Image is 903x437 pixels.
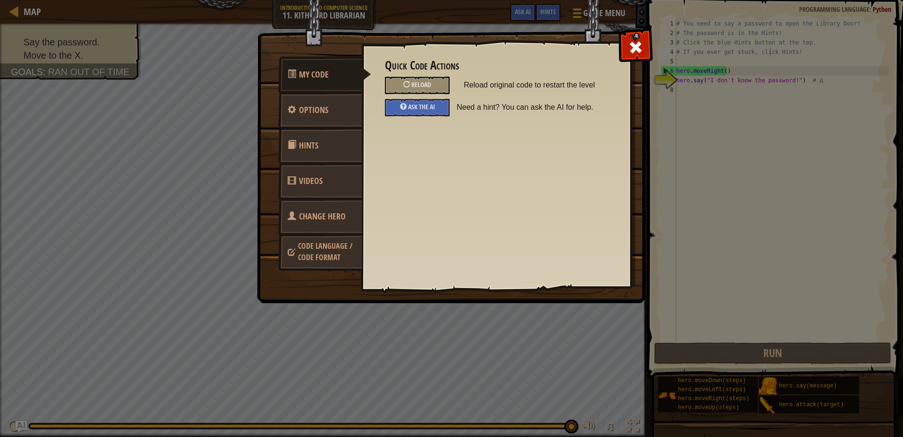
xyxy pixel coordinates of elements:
[278,56,371,93] a: My Code
[278,92,362,129] a: Options
[385,59,607,72] h3: Quick Code Actions
[299,140,318,151] span: Hints
[411,80,431,89] span: Reload
[385,77,450,94] div: Reload original code to restart the level
[299,210,346,222] span: Choose hero, language
[299,175,323,187] span: Videos
[299,104,328,116] span: Configure settings
[408,102,435,111] span: Ask the AI
[298,241,352,262] span: Choose hero, language
[385,99,450,116] div: Ask the AI
[299,69,329,80] span: Quick Code Actions
[457,99,614,116] span: Need a hint? You can ask the AI for help.
[464,77,607,94] span: Reload original code to restart the level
